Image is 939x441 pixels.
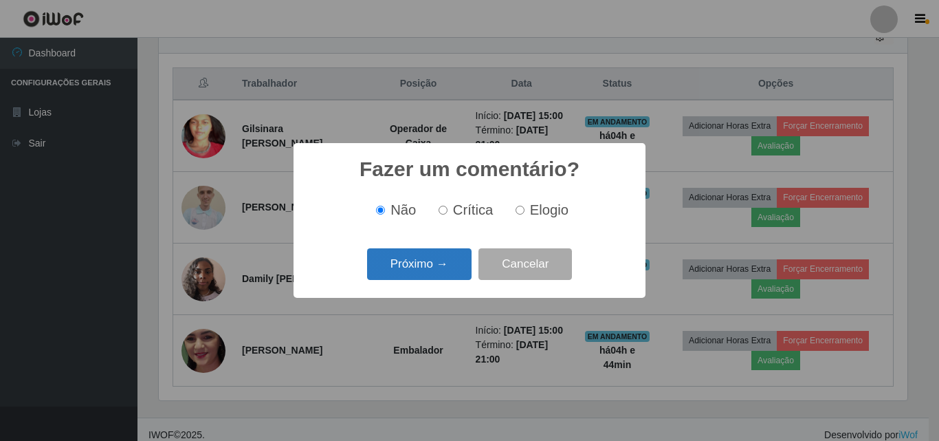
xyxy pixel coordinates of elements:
input: Crítica [439,206,448,215]
input: Não [376,206,385,215]
button: Próximo → [367,248,472,281]
span: Crítica [453,202,494,217]
h2: Fazer um comentário? [360,157,579,182]
button: Cancelar [478,248,572,281]
input: Elogio [516,206,524,215]
span: Elogio [530,202,568,217]
span: Não [390,202,416,217]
